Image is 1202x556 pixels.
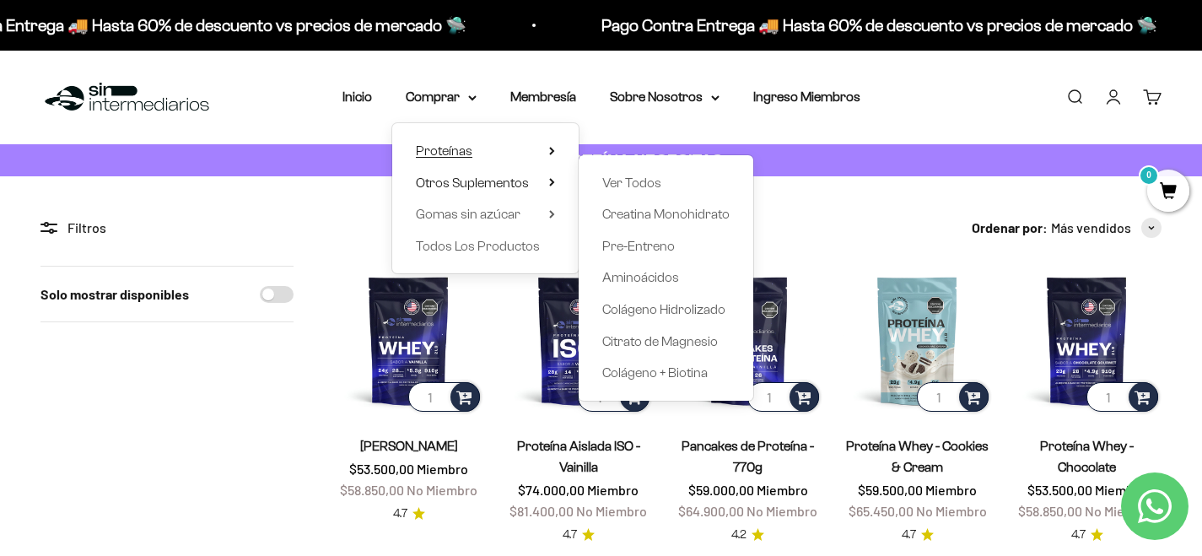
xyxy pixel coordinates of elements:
a: Proteína Whey - Cookies & Cream [846,439,989,474]
span: Ordenar por: [972,217,1048,239]
p: Pago Contra Entrega 🚚 Hasta 60% de descuento vs precios de mercado 🛸 [601,12,1157,39]
span: Pre-Entreno [602,239,675,253]
span: Más vendidos [1051,217,1131,239]
span: Proteínas [416,143,472,158]
span: $64.900,00 [678,503,744,519]
span: 4.7 [902,526,916,544]
span: Todos Los Productos [416,239,540,253]
a: Proteína Aislada ISO - Vainilla [517,439,640,474]
a: Ingreso Miembros [753,89,860,104]
a: Pre-Entreno [602,235,730,257]
a: 4.74.7 de 5.0 estrellas [1071,526,1103,544]
a: Creatina Monohidrato [602,203,730,225]
a: 4.74.7 de 5.0 estrellas [393,505,425,523]
span: $65.450,00 [849,503,914,519]
summary: Proteínas [416,140,555,162]
span: Ver Todos [602,175,661,190]
span: Miembro [757,482,808,498]
a: 4.74.7 de 5.0 estrellas [902,526,934,544]
span: Colágeno + Biotina [602,365,708,380]
a: Colágeno + Biotina [602,362,730,384]
span: No Miembro [407,482,477,498]
span: $74.000,00 [518,482,585,498]
a: Colágeno Hidrolizado [602,299,730,321]
mark: 0 [1139,165,1159,186]
summary: Comprar [406,86,477,108]
span: Miembro [587,482,639,498]
span: Miembro [925,482,977,498]
a: 4.74.7 de 5.0 estrellas [563,526,595,544]
span: $58.850,00 [340,482,404,498]
span: No Miembro [916,503,987,519]
div: Filtros [40,217,294,239]
span: Gomas sin azúcar [416,207,520,221]
summary: Sobre Nosotros [610,86,720,108]
span: $59.000,00 [688,482,754,498]
summary: Gomas sin azúcar [416,203,555,225]
a: Inicio [342,89,372,104]
span: $53.500,00 [349,461,414,477]
a: Pancakes de Proteína - 770g [682,439,814,474]
span: Otros Suplementos [416,175,529,190]
span: $58.850,00 [1018,503,1082,519]
a: 0 [1147,183,1189,202]
span: $59.500,00 [858,482,923,498]
a: Todos Los Productos [416,235,555,257]
span: Miembro [417,461,468,477]
span: No Miembro [1085,503,1156,519]
label: Solo mostrar disponibles [40,283,189,305]
span: No Miembro [747,503,817,519]
span: No Miembro [576,503,647,519]
span: 4.7 [393,505,407,523]
a: Ver Todos [602,172,730,194]
a: 4.24.2 de 5.0 estrellas [731,526,764,544]
span: 4.7 [563,526,577,544]
a: Membresía [510,89,576,104]
a: Citrato de Magnesio [602,331,730,353]
a: [PERSON_NAME] [360,439,458,453]
span: $53.500,00 [1027,482,1092,498]
a: Aminoácidos [602,267,730,289]
span: $81.400,00 [509,503,574,519]
span: Miembro [1095,482,1146,498]
span: 4.7 [1071,526,1086,544]
span: Citrato de Magnesio [602,334,718,348]
span: Colágeno Hidrolizado [602,302,725,316]
span: 4.2 [731,526,747,544]
span: Creatina Monohidrato [602,207,730,221]
span: Aminoácidos [602,270,679,284]
button: Más vendidos [1051,217,1162,239]
summary: Otros Suplementos [416,172,555,194]
a: Proteína Whey - Chocolate [1040,439,1134,474]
